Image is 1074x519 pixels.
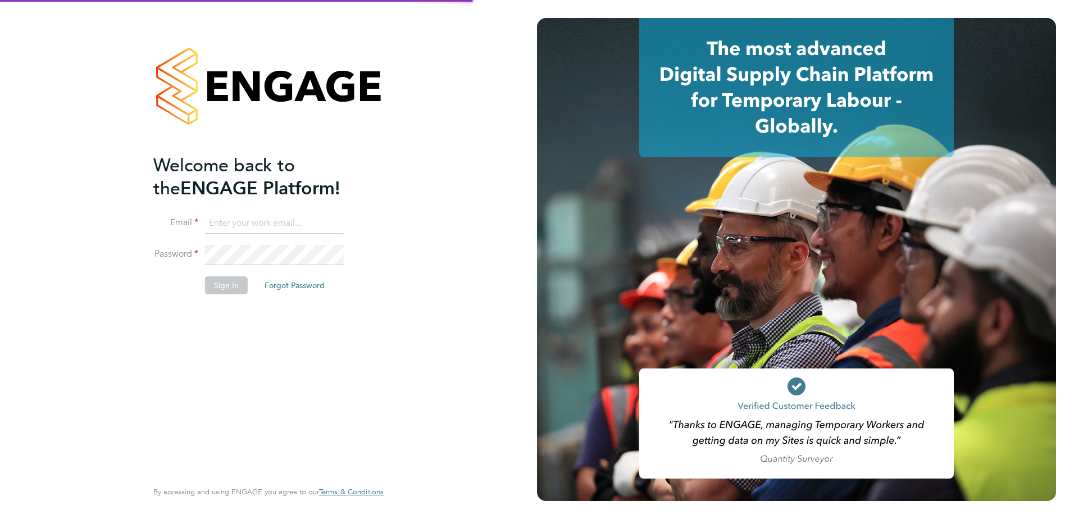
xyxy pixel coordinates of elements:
a: Terms & Conditions [319,488,384,497]
input: Enter your work email... [205,213,344,234]
span: Welcome back to the [153,154,295,199]
label: Password [153,248,198,260]
button: Sign In [205,276,248,294]
span: By accessing and using ENGAGE you agree to our [153,487,384,497]
label: Email [153,217,198,229]
button: Forgot Password [256,276,334,294]
h2: ENGAGE Platform! [153,154,372,200]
